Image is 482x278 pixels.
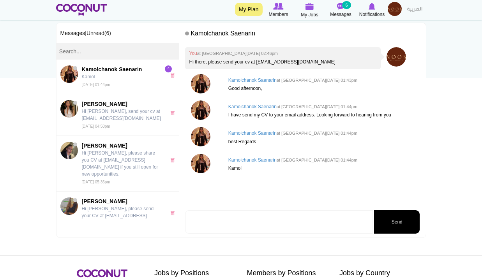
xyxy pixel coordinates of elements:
[56,94,179,136] a: Lavinia Popa[PERSON_NAME] Hi [PERSON_NAME], send your cv at [EMAIL_ADDRESS][DOMAIN_NAME] [DATE] 0...
[56,136,179,192] a: Sara Rakipi[PERSON_NAME] Hi [PERSON_NAME], please share you CV at [EMAIL_ADDRESS][DOMAIN_NAME] if...
[359,11,385,18] span: Notifications
[82,100,162,108] span: [PERSON_NAME]
[56,60,179,94] a: Kamolchanok SaenarinKamolchanok Saenarin Kamol [DATE] 01:44pm4
[197,51,278,56] small: at [GEOGRAPHIC_DATA][DATE] 02:46pm
[56,4,107,16] img: Home
[189,51,377,56] h4: You
[228,139,416,145] p: best Regards
[60,65,78,83] img: Kamolchanok Saenarin
[56,192,179,240] a: Carla Awwad[PERSON_NAME] Hi [PERSON_NAME], please send your CV at [EMAIL_ADDRESS][DOMAIN_NAME] [D...
[170,158,177,162] a: x
[82,83,110,87] small: [DATE] 01:44pm
[82,150,162,178] p: Hi [PERSON_NAME], please share you CV at [EMAIL_ADDRESS][DOMAIN_NAME] if you still open for new o...
[85,30,111,36] span: |
[170,73,177,77] a: x
[154,269,235,277] h2: Jobs by Positions
[369,3,375,10] img: Notifications
[339,269,420,277] h2: Jobs by Country
[228,78,416,83] h4: Kamolchanok Saenarin
[228,112,416,118] p: I have send my CV to your email address. Looking forward to hearing from you
[56,43,179,60] input: Search...
[330,11,351,18] span: Messages
[247,269,328,277] h2: Members by Positions
[165,65,172,72] span: 4
[185,27,420,44] h4: Kamolchanok Saenarin
[277,158,357,162] small: at [GEOGRAPHIC_DATA][DATE] 01:44pm
[228,85,416,92] p: Good afternoon,
[228,131,416,136] h4: Kamolchanok Saenarin
[403,2,426,18] a: العربية
[82,197,162,205] span: [PERSON_NAME]
[374,210,420,234] button: Send
[82,65,162,73] span: Kamolchanok Saenarin
[268,11,288,18] span: Members
[82,73,162,80] p: Kamol
[189,59,377,65] p: Hi there, please send your cv at [EMAIL_ADDRESS][DOMAIN_NAME]
[228,104,416,109] h4: Kamolchanok Saenarin
[82,108,162,122] p: Hi [PERSON_NAME], send your cv at [EMAIL_ADDRESS][DOMAIN_NAME]
[170,211,177,215] a: x
[294,2,325,19] a: My Jobs My Jobs
[82,180,110,184] small: [DATE] 05:36pm
[337,3,345,10] img: Messages
[273,3,283,10] img: Browse Members
[263,2,294,18] a: Browse Members Members
[277,131,357,135] small: at [GEOGRAPHIC_DATA][DATE] 01:44pm
[301,11,318,19] span: My Jobs
[170,111,177,115] a: x
[82,205,162,226] p: Hi [PERSON_NAME], please send your CV at [EMAIL_ADDRESS][DOMAIN_NAME]
[82,124,110,128] small: [DATE] 04:50pm
[228,165,416,172] p: Kamol
[305,3,314,10] img: My Jobs
[357,2,388,18] a: Notifications Notifications
[342,1,351,9] small: 6
[325,2,357,18] a: Messages Messages 6
[56,23,179,43] h3: Messages
[60,100,78,118] img: Lavinia Popa
[277,78,357,83] small: at [GEOGRAPHIC_DATA][DATE] 01:43pm
[60,197,78,215] img: Carla Awwad
[235,3,263,16] a: My Plan
[82,142,162,150] span: [PERSON_NAME]
[60,142,78,159] img: Sara Rakipi
[277,104,357,109] small: at [GEOGRAPHIC_DATA][DATE] 01:44pm
[228,158,416,163] h4: Kamolchanok Saenarin
[87,30,111,36] a: Unread(6)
